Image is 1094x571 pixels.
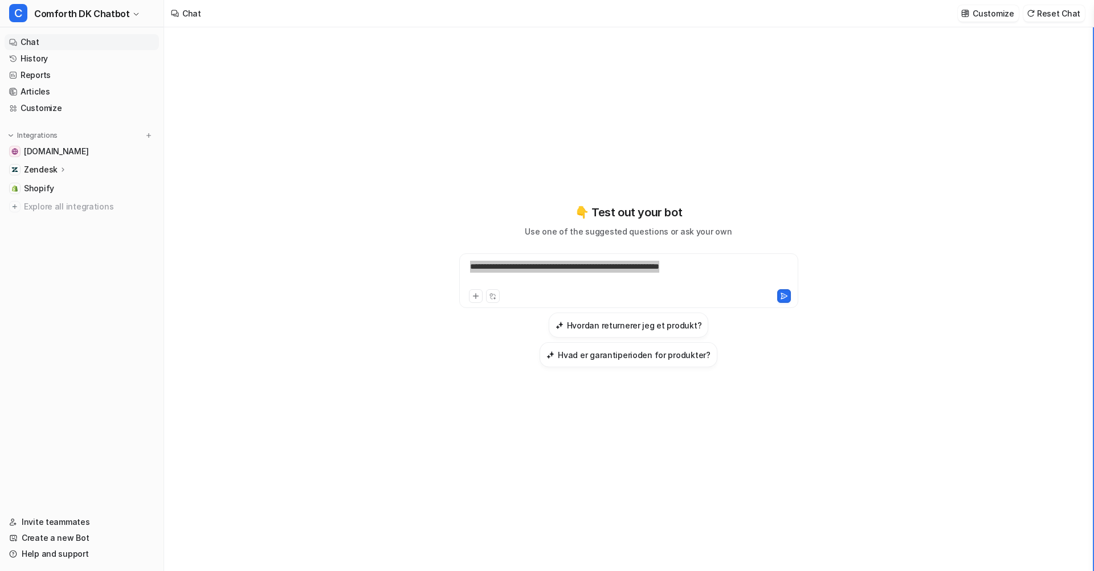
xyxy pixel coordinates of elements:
button: Hvad er garantiperioden for produkter?Hvad er garantiperioden for produkter? [540,342,717,367]
button: Customize [958,5,1018,22]
a: comforth.dk[DOMAIN_NAME] [5,143,159,159]
a: Help and support [5,546,159,562]
p: Customize [973,7,1014,19]
img: menu_add.svg [145,132,153,139]
span: Shopify [24,183,54,194]
a: Explore all integrations [5,199,159,215]
img: Hvad er garantiperioden for produkter? [546,351,554,359]
img: reset [1027,9,1035,18]
span: C [9,4,27,22]
p: Integrations [17,131,58,140]
img: Shopify [11,185,18,192]
button: Reset Chat [1023,5,1085,22]
p: Use one of the suggested questions or ask your own [525,225,732,237]
img: Hvordan returnerer jeg et produkt? [556,321,564,330]
img: customize [961,9,969,18]
img: expand menu [7,132,15,139]
button: Hvordan returnerer jeg et produkt?Hvordan returnerer jeg et produkt? [549,313,708,338]
a: Customize [5,100,159,116]
a: ShopifyShopify [5,180,159,196]
a: Invite teammates [5,514,159,530]
a: Articles [5,84,159,100]
button: Integrations [5,130,61,141]
a: Reports [5,67,159,83]
p: Zendesk [24,164,58,175]
a: Create a new Bot [5,530,159,546]
div: Chat [182,7,201,19]
p: 👇 Test out your bot [575,204,682,221]
span: [DOMAIN_NAME] [24,146,88,157]
img: comforth.dk [11,148,18,155]
h3: Hvordan returnerer jeg et produkt? [567,319,701,331]
a: Chat [5,34,159,50]
a: History [5,51,159,67]
img: Zendesk [11,166,18,173]
span: Explore all integrations [24,198,154,216]
img: explore all integrations [9,201,21,212]
span: Comforth DK Chatbot [34,6,129,22]
h3: Hvad er garantiperioden for produkter? [558,349,710,361]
